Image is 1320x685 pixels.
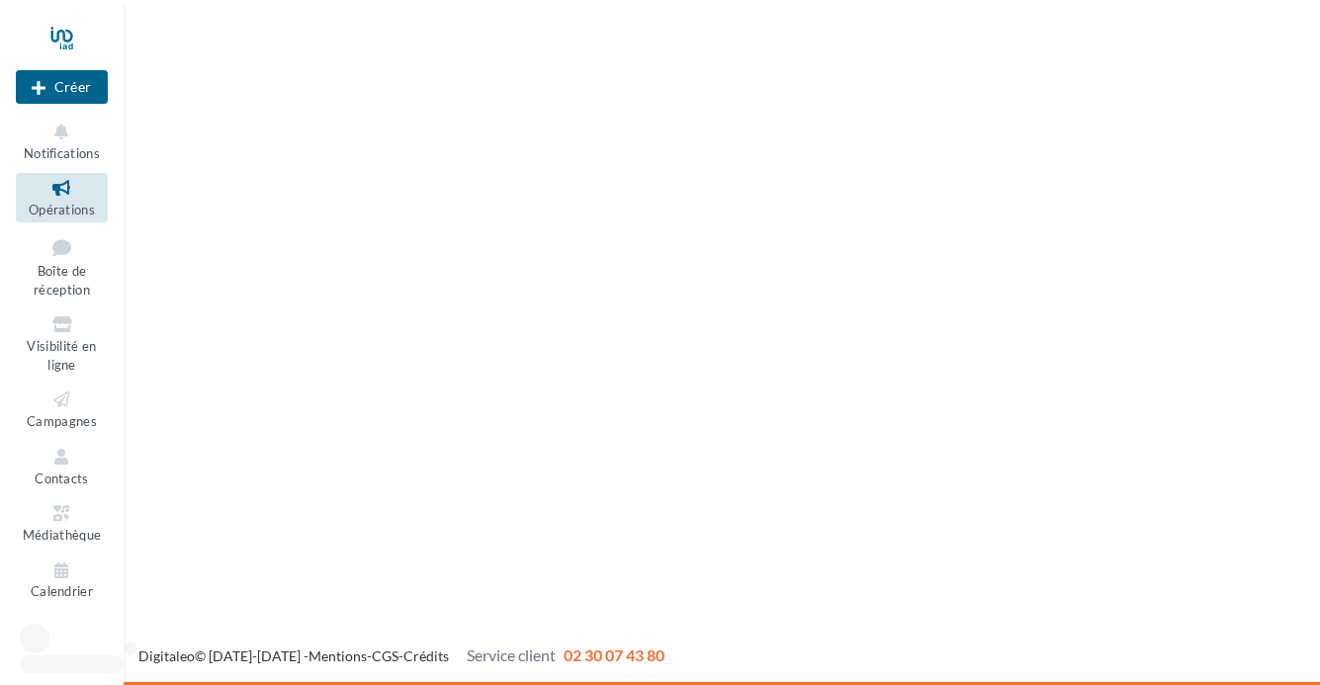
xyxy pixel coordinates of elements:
[16,173,108,221] a: Opérations
[23,527,102,543] span: Médiathèque
[29,202,95,217] span: Opérations
[16,70,108,104] div: Nouvelle campagne
[467,645,556,664] span: Service client
[16,230,108,302] a: Boîte de réception
[16,442,108,490] a: Contacts
[16,385,108,433] a: Campagnes
[16,498,108,547] a: Médiathèque
[564,645,664,664] span: 02 30 07 43 80
[16,309,108,377] a: Visibilité en ligne
[308,647,367,664] a: Mentions
[16,70,108,104] button: Créer
[34,263,90,298] span: Boîte de réception
[31,584,93,600] span: Calendrier
[27,338,96,373] span: Visibilité en ligne
[24,145,100,161] span: Notifications
[27,413,97,429] span: Campagnes
[16,117,108,165] button: Notifications
[16,556,108,604] a: Calendrier
[403,647,449,664] a: Crédits
[35,471,89,486] span: Contacts
[138,647,195,664] a: Digitaleo
[372,647,398,664] a: CGS
[138,647,664,664] span: © [DATE]-[DATE] - - -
